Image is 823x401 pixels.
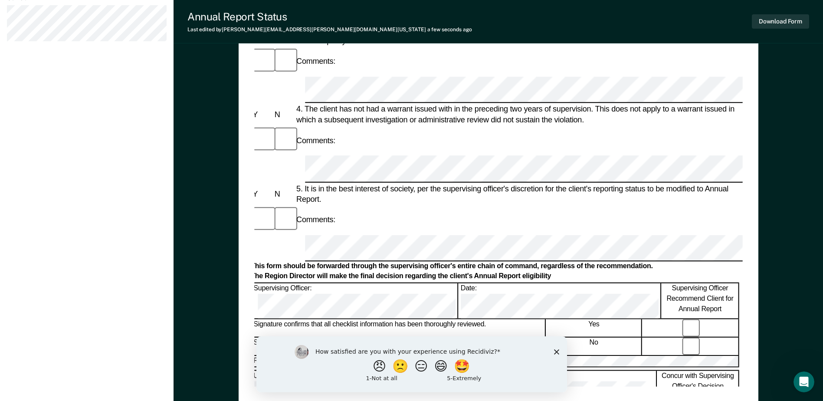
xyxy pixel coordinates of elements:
[252,319,545,337] div: Signature confirms that all checklist information has been thoroughly reviewed.
[251,109,272,120] div: Y
[295,56,337,66] div: Comments:
[295,104,739,125] div: 4. The client has not had a warrant issued with in the preceding two years of supervision. This d...
[295,135,337,146] div: Comments:
[252,283,458,318] div: Supervising Officer:
[251,262,739,271] div: This form should be forwarded through the supervising officer's entire chain of command, regardle...
[793,371,814,392] iframe: Intercom live chat
[272,188,294,199] div: N
[546,338,642,355] div: No
[295,183,739,204] div: 5. It is in the best interest of society, per the supervising officer's discretion for the client...
[251,272,739,281] div: The Region Director will make the final decision regarding the client's Annual Report eligibility
[662,283,739,318] div: Supervising Officer Recommend Client for Annual Report
[752,14,809,29] button: Download Form
[427,26,472,33] span: a few seconds ago
[251,188,272,199] div: Y
[272,109,294,120] div: N
[187,26,472,33] div: Last edited by [PERSON_NAME][EMAIL_ADDRESS][PERSON_NAME][DOMAIN_NAME][US_STATE]
[295,214,337,225] div: Comments:
[546,319,642,337] div: Yes
[256,336,567,392] iframe: Survey by Kim from Recidiviz
[459,283,661,318] div: Date:
[187,10,472,23] div: Annual Report Status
